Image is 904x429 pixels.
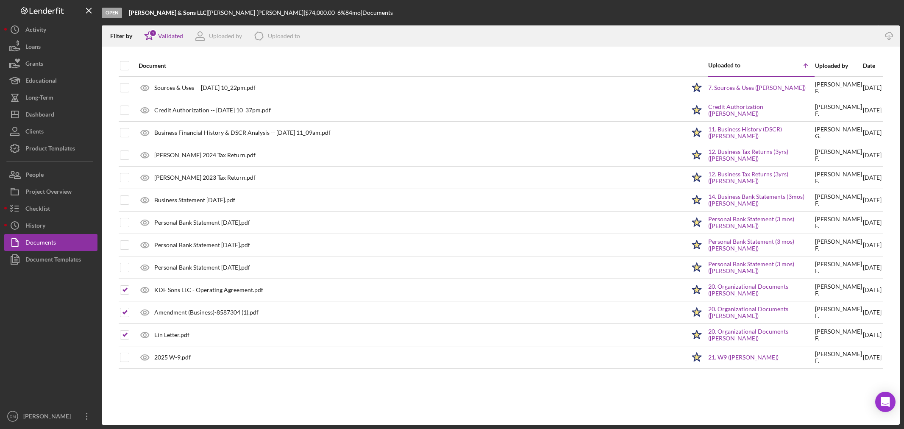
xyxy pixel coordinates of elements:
[815,126,862,139] div: [PERSON_NAME] G .
[25,200,50,219] div: Checklist
[139,62,685,69] div: Document
[863,145,882,166] div: [DATE]
[25,123,44,142] div: Clients
[25,89,53,108] div: Long-Term
[154,242,250,248] div: Personal Bank Statement [DATE].pdf
[815,328,862,342] div: [PERSON_NAME] F .
[154,107,271,114] div: Credit Authorization -- [DATE] 10_37pm.pdf
[708,261,814,274] a: Personal Bank Statement (3 mos) ([PERSON_NAME])
[708,171,814,184] a: 12. Business Tax Returns (3yrs) ([PERSON_NAME])
[209,33,242,39] div: Uploaded by
[815,283,862,297] div: [PERSON_NAME] F .
[208,9,305,16] div: [PERSON_NAME] [PERSON_NAME] |
[4,234,97,251] button: Documents
[4,21,97,38] button: Activity
[815,81,862,95] div: [PERSON_NAME] F .
[815,171,862,184] div: [PERSON_NAME] F .
[154,152,256,159] div: [PERSON_NAME] 2024 Tax Return.pdf
[25,38,41,57] div: Loans
[149,29,157,37] div: 1
[154,264,250,271] div: Personal Bank Statement [DATE].pdf
[154,219,250,226] div: Personal Bank Statement [DATE].pdf
[863,212,882,233] div: [DATE]
[154,129,331,136] div: Business Financial History & DSCR Analysis -- [DATE] 11_09am.pdf
[863,324,882,345] div: [DATE]
[4,200,97,217] button: Checklist
[154,331,189,338] div: Ein Letter.pdf
[25,106,54,125] div: Dashboard
[863,77,882,99] div: [DATE]
[863,62,882,69] div: Date
[10,414,16,419] text: DM
[708,103,814,117] a: Credit Authorization ([PERSON_NAME])
[863,234,882,256] div: [DATE]
[863,347,882,368] div: [DATE]
[4,217,97,234] button: History
[863,122,882,143] div: [DATE]
[708,148,814,162] a: 12. Business Tax Returns (3yrs) ([PERSON_NAME])
[268,33,300,39] div: Uploaded to
[4,106,97,123] button: Dashboard
[4,251,97,268] button: Document Templates
[337,9,345,16] div: 6 %
[708,354,779,361] a: 21. W9 ([PERSON_NAME])
[4,140,97,157] button: Product Templates
[708,306,814,319] a: 20. Organizational Documents ([PERSON_NAME])
[154,174,256,181] div: [PERSON_NAME] 2023 Tax Return.pdf
[708,62,761,69] div: Uploaded to
[708,84,806,91] a: 7. Sources & Uses ([PERSON_NAME])
[25,183,72,202] div: Project Overview
[25,251,81,270] div: Document Templates
[110,33,139,39] div: Filter by
[25,140,75,159] div: Product Templates
[25,234,56,253] div: Documents
[154,197,235,203] div: Business Statement [DATE].pdf
[25,72,57,91] div: Educational
[863,167,882,188] div: [DATE]
[4,123,97,140] button: Clients
[25,166,44,185] div: People
[4,38,97,55] button: Loans
[154,309,259,316] div: Amendment (Business)-8587304 (1).pdf
[863,257,882,278] div: [DATE]
[708,126,814,139] a: 11. Business History (DSCR) ([PERSON_NAME])
[154,354,191,361] div: 2025 W-9.pdf
[4,72,97,89] button: Educational
[863,189,882,211] div: [DATE]
[4,408,97,425] button: DM[PERSON_NAME]
[815,261,862,274] div: [PERSON_NAME] F .
[815,238,862,252] div: [PERSON_NAME] F .
[875,392,896,412] div: Open Intercom Messenger
[863,100,882,121] div: [DATE]
[4,89,97,106] button: Long-Term
[863,302,882,323] div: [DATE]
[4,166,97,183] button: People
[815,62,862,69] div: Uploaded by
[815,148,862,162] div: [PERSON_NAME] F .
[158,33,183,39] div: Validated
[154,287,263,293] div: KDF Sons LLC - Operating Agreement.pdf
[154,84,256,91] div: Sources & Uses -- [DATE] 10_22pm.pdf
[305,9,337,16] div: $74,000.00
[815,351,862,364] div: [PERSON_NAME] F .
[25,21,46,40] div: Activity
[21,408,76,427] div: [PERSON_NAME]
[4,183,97,200] a: Project Overview
[25,55,43,74] div: Grants
[708,283,814,297] a: 20. Organizational Documents ([PERSON_NAME])
[345,9,361,16] div: 84 mo
[863,279,882,301] div: [DATE]
[4,55,97,72] button: Grants
[129,9,208,16] div: |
